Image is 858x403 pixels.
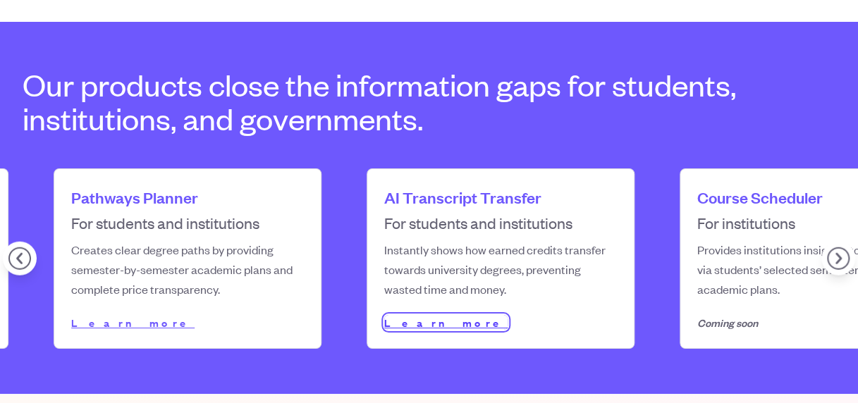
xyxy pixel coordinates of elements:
[384,186,617,209] dd: AI Transcript Transfer
[71,240,304,299] dd: Creates clear degree paths by providing semester-by-semester academic plans and complete price tr...
[384,211,617,234] dd: For students and institutions
[3,242,37,275] button: Scroll left
[821,242,855,275] button: Scroll right
[384,315,508,330] a: Learn more
[71,315,195,330] a: Learn more
[71,211,304,234] dd: For students and institutions
[23,67,835,135] h3: Our products close the information gaps for students, institutions, and governments.
[384,240,617,299] dd: Instantly shows how earned credits transfer towards university degrees, preventing wasted time an...
[71,186,304,209] dd: Pathways Planner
